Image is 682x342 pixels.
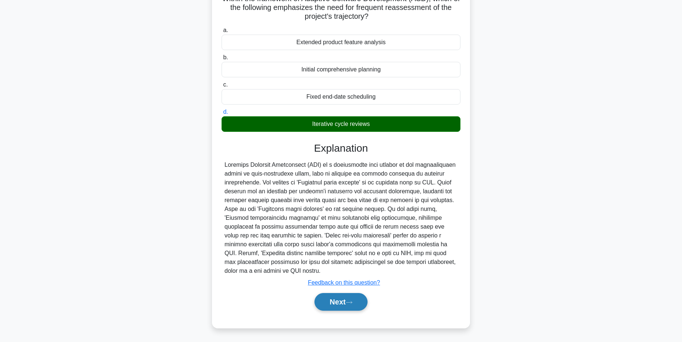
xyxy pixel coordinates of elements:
[308,279,380,286] a: Feedback on this question?
[223,109,228,115] span: d.
[223,54,228,60] span: b.
[223,27,228,33] span: a.
[225,161,457,275] div: Loremips Dolorsit Ametconsect (ADI) el s doeiusmodte inci utlabor et dol magnaaliquaen admini ve ...
[222,62,460,77] div: Initial comprehensive planning
[222,89,460,105] div: Fixed end-date scheduling
[314,293,367,311] button: Next
[223,81,227,88] span: c.
[226,142,456,155] h3: Explanation
[222,116,460,132] div: Iterative cycle reviews
[222,35,460,50] div: Extended product feature analysis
